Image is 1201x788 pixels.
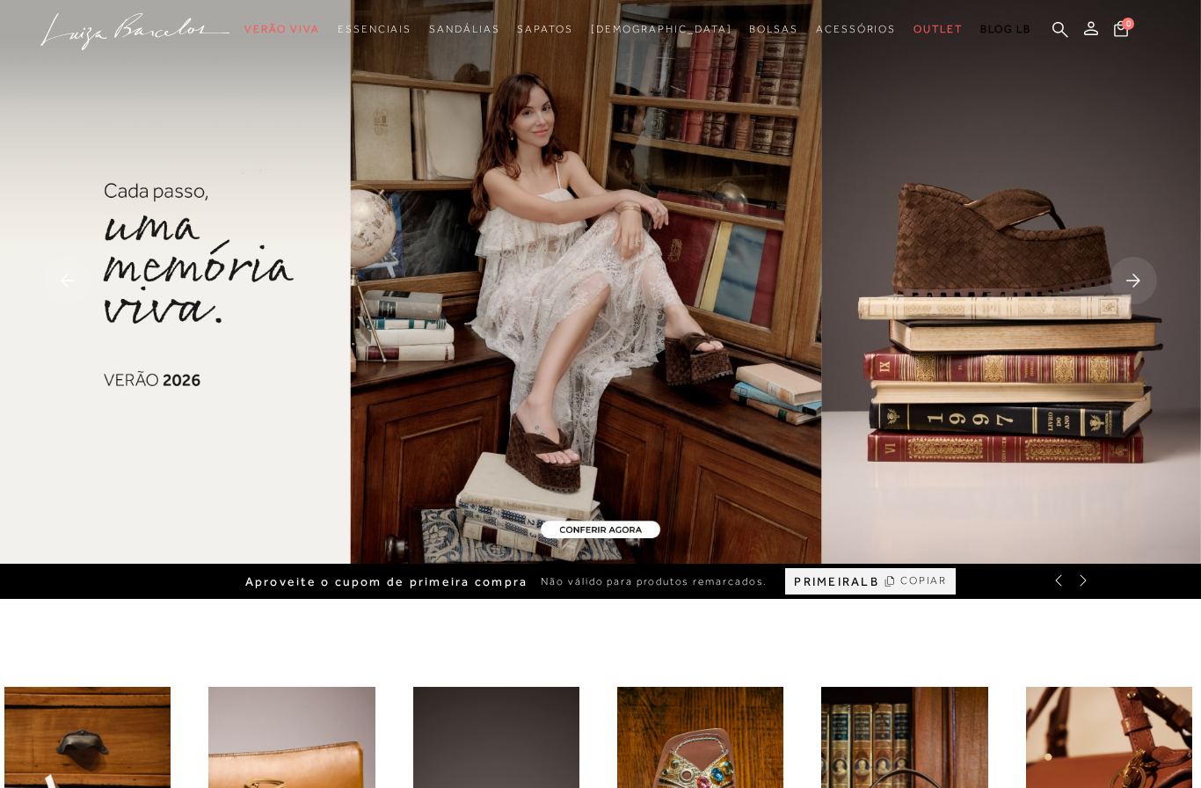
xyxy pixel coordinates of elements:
[913,23,963,35] span: Outlet
[244,13,320,46] a: noSubCategoriesText
[245,574,528,589] span: Aproveite o cupom de primeira compra
[794,574,878,589] span: PRIMEIRALB
[749,23,798,35] span: Bolsas
[517,23,572,35] span: Sapatos
[244,23,320,35] span: Verão Viva
[980,23,1031,35] span: BLOG LB
[429,13,499,46] a: noSubCategoriesText
[541,574,768,589] span: Não válido para produtos remarcados.
[1109,19,1133,43] button: 0
[591,23,732,35] span: [DEMOGRAPHIC_DATA]
[749,13,798,46] a: noSubCategoriesText
[338,13,411,46] a: noSubCategoriesText
[900,573,948,589] span: COPIAR
[816,13,896,46] a: noSubCategoriesText
[591,13,732,46] a: noSubCategoriesText
[517,13,572,46] a: noSubCategoriesText
[429,23,499,35] span: Sandálias
[1122,18,1134,30] span: 0
[338,23,411,35] span: Essenciais
[980,13,1031,46] a: BLOG LB
[816,23,896,35] span: Acessórios
[913,13,963,46] a: noSubCategoriesText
